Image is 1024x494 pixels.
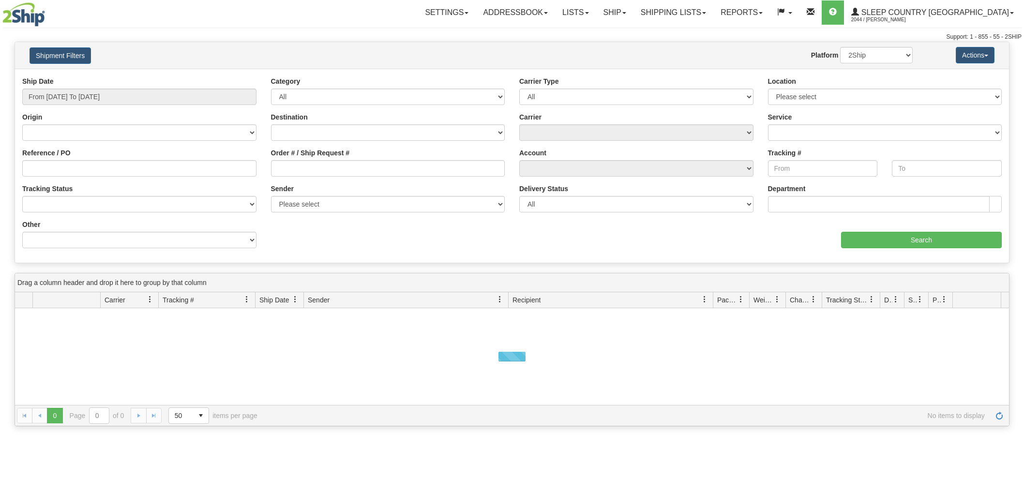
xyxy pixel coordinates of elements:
a: Carrier filter column settings [142,291,158,308]
label: Origin [22,112,42,122]
a: Shipment Issues filter column settings [912,291,928,308]
span: Recipient [512,295,541,305]
span: 50 [175,411,187,420]
input: To [892,160,1002,177]
span: Charge [790,295,810,305]
a: Shipping lists [633,0,713,25]
label: Tracking # [768,148,801,158]
label: Account [519,148,546,158]
span: Page sizes drop down [168,407,209,424]
span: Pickup Status [933,295,941,305]
span: Delivery Status [884,295,892,305]
button: Actions [956,47,994,63]
a: Ship Date filter column settings [287,291,303,308]
a: Reports [713,0,770,25]
a: Lists [555,0,596,25]
span: Ship Date [259,295,289,305]
a: Pickup Status filter column settings [936,291,952,308]
span: items per page [168,407,257,424]
div: Support: 1 - 855 - 55 - 2SHIP [2,33,1022,41]
label: Location [768,76,796,86]
label: Ship Date [22,76,54,86]
label: Reference / PO [22,148,71,158]
label: Sender [271,184,294,194]
a: Weight filter column settings [769,291,785,308]
span: Page of 0 [70,407,124,424]
a: Sender filter column settings [492,291,508,308]
label: Carrier Type [519,76,558,86]
label: Department [768,184,806,194]
label: Other [22,220,40,229]
input: Search [841,232,1002,248]
label: Order # / Ship Request # [271,148,350,158]
span: Tracking Status [826,295,868,305]
a: Refresh [992,408,1007,423]
span: No items to display [271,412,985,419]
a: Delivery Status filter column settings [888,291,904,308]
a: Packages filter column settings [733,291,749,308]
img: logo2044.jpg [2,2,45,27]
a: Tracking Status filter column settings [863,291,880,308]
label: Platform [811,50,839,60]
a: Recipient filter column settings [696,291,713,308]
a: Settings [418,0,476,25]
span: Packages [717,295,738,305]
span: select [193,408,209,423]
span: Sender [308,295,330,305]
span: Weight [753,295,774,305]
a: Ship [596,0,633,25]
span: Tracking # [163,295,194,305]
label: Destination [271,112,308,122]
input: From [768,160,878,177]
label: Tracking Status [22,184,73,194]
label: Category [271,76,301,86]
span: Sleep Country [GEOGRAPHIC_DATA] [859,8,1009,16]
label: Carrier [519,112,542,122]
div: grid grouping header [15,273,1009,292]
label: Delivery Status [519,184,568,194]
button: Shipment Filters [30,47,91,64]
a: Tracking # filter column settings [239,291,255,308]
a: Charge filter column settings [805,291,822,308]
a: Addressbook [476,0,555,25]
span: Shipment Issues [908,295,917,305]
iframe: chat widget [1002,197,1023,296]
span: 2044 / [PERSON_NAME] [851,15,924,25]
span: Page 0 [47,408,62,423]
label: Service [768,112,792,122]
a: Sleep Country [GEOGRAPHIC_DATA] 2044 / [PERSON_NAME] [844,0,1021,25]
span: Carrier [105,295,125,305]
